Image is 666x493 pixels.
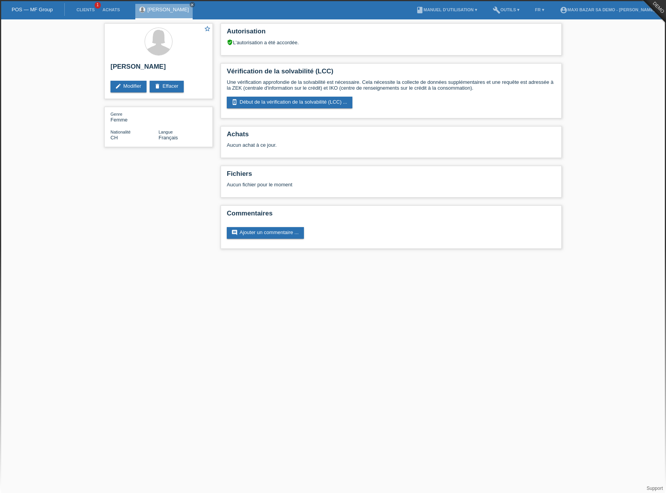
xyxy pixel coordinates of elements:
[110,135,118,141] span: Suisse
[531,7,548,12] a: FR ▾
[227,97,352,108] a: perm_device_informationDébut de la vérification de la solvabilité (LCC) ...
[154,83,160,89] i: delete
[110,130,131,134] span: Nationalité
[227,28,556,39] h2: Autorisation
[227,227,304,239] a: commentAjouter un commentaire ...
[12,7,53,12] a: POS — MF Group
[227,210,556,221] h2: Commentaires
[115,83,121,89] i: edit
[110,112,123,116] span: Genre
[647,486,663,491] a: Support
[110,111,159,123] div: Femme
[556,7,662,12] a: account_circleMAXI BAZAR SA Demo - [PERSON_NAME] ▾
[110,81,147,92] a: editModifier
[489,7,523,12] a: buildOutils ▾
[98,7,124,12] a: Achats
[231,99,238,105] i: perm_device_information
[227,182,464,187] div: Aucun fichier pour le moment
[95,2,101,9] span: 1
[159,130,173,134] span: Langue
[72,7,98,12] a: Clients
[110,63,207,75] h2: [PERSON_NAME]
[416,6,424,14] i: book
[227,130,556,142] h2: Achats
[227,39,556,45] div: L’autorisation a été accordée.
[190,2,195,7] a: close
[227,68,556,79] h2: Vérification de la solvabilité (LCC)
[147,7,189,12] a: [PERSON_NAME]
[231,229,238,236] i: comment
[204,25,211,33] a: star_border
[227,170,556,182] h2: Fichiers
[493,6,500,14] i: build
[159,135,178,141] span: Français
[204,25,211,32] i: star_border
[150,81,184,92] a: deleteEffacer
[227,39,233,45] i: verified_user
[227,142,556,154] div: Aucun achat à ce jour.
[560,6,568,14] i: account_circle
[412,7,481,12] a: bookManuel d’utilisation ▾
[227,79,556,91] p: Une vérification approfondie de la solvabilité est nécessaire. Cela nécessite la collecte de donn...
[190,3,194,7] i: close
